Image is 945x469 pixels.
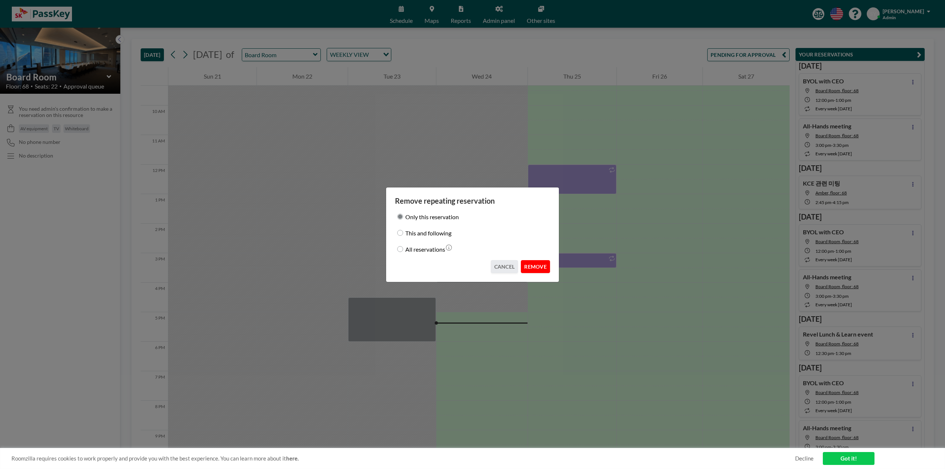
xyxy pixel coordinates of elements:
label: This and following [405,228,451,238]
a: here. [286,455,299,462]
button: CANCEL [491,260,518,273]
h3: Remove repeating reservation [395,196,550,206]
button: REMOVE [521,260,550,273]
span: Roomzilla requires cookies to work properly and provide you with the best experience. You can lea... [11,455,795,462]
label: Only this reservation [405,211,459,222]
a: Got it! [823,452,874,465]
a: Decline [795,455,814,462]
label: All reservations [405,244,445,254]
